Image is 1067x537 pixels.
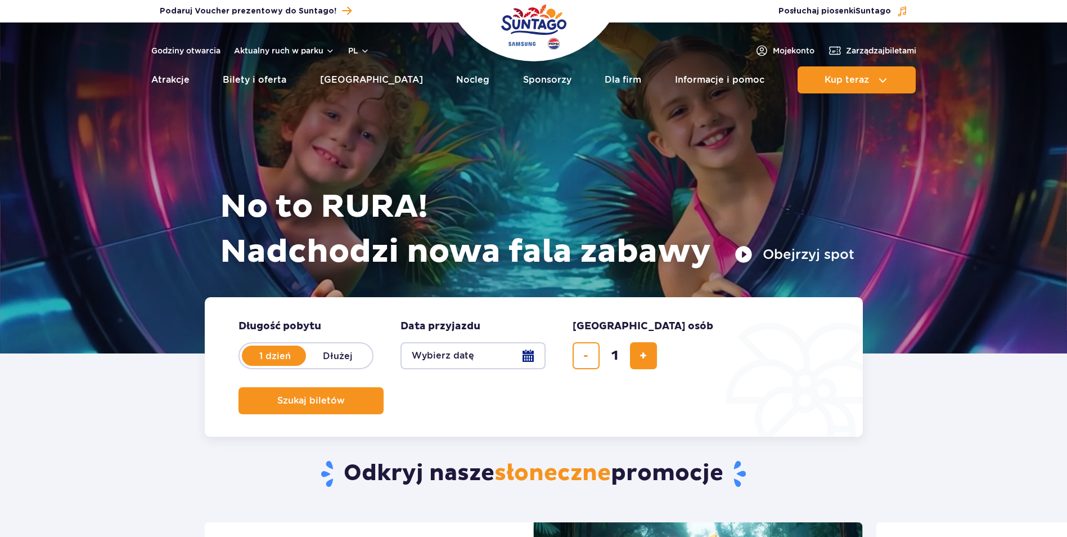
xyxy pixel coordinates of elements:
button: pl [348,45,370,56]
span: Podaruj Voucher prezentowy do Suntago! [160,6,336,17]
a: Mojekonto [755,44,814,57]
button: Posłuchaj piosenkiSuntago [778,6,908,17]
a: Sponsorzy [523,66,571,93]
button: usuń bilet [573,342,600,369]
a: Dla firm [605,66,641,93]
a: Podaruj Voucher prezentowy do Suntago! [160,3,352,19]
button: Wybierz datę [400,342,546,369]
input: liczba biletów [601,342,628,369]
a: Bilety i oferta [223,66,286,93]
form: Planowanie wizyty w Park of Poland [205,297,863,437]
a: Nocleg [456,66,489,93]
span: Zarządzaj biletami [846,45,916,56]
span: [GEOGRAPHIC_DATA] osób [573,320,713,333]
span: Moje konto [773,45,814,56]
button: Obejrzyj spot [735,245,854,263]
a: Zarządzajbiletami [828,44,916,57]
span: słoneczne [494,459,611,487]
span: Szukaj biletów [277,396,345,406]
label: 1 dzień [243,344,307,368]
button: Kup teraz [798,66,916,93]
h2: Odkryj nasze promocje [204,459,863,489]
button: dodaj bilet [630,342,657,369]
span: Suntago [856,7,891,15]
label: Dłużej [306,344,370,368]
h1: No to RURA! Nadchodzi nowa fala zabawy [220,185,854,275]
button: Szukaj biletów [238,387,384,414]
a: Godziny otwarcia [151,45,220,56]
span: Długość pobytu [238,320,321,333]
span: Data przyjazdu [400,320,480,333]
span: Kup teraz [825,75,869,85]
button: Aktualny ruch w parku [234,46,335,55]
a: Atrakcje [151,66,190,93]
a: Informacje i pomoc [675,66,764,93]
a: [GEOGRAPHIC_DATA] [320,66,423,93]
span: Posłuchaj piosenki [778,6,891,17]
